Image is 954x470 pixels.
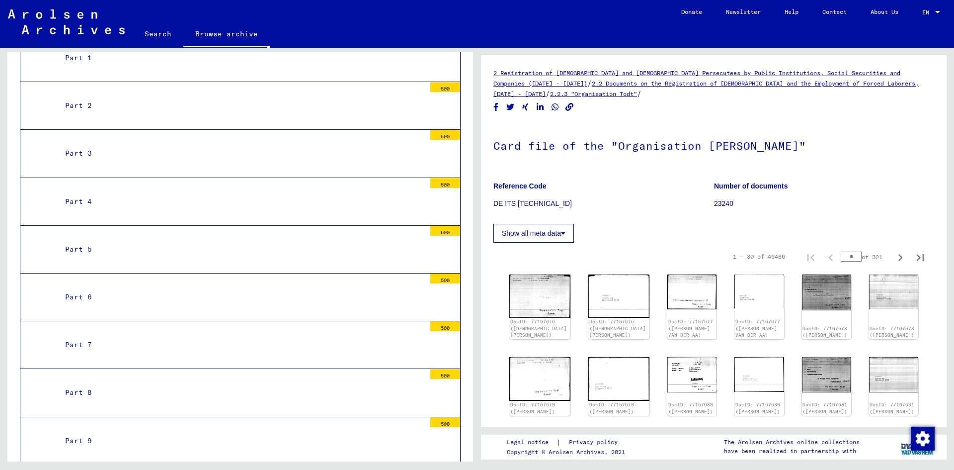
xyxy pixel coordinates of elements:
[922,9,933,16] span: EN
[510,319,567,338] a: DocID: 77167676 ([DEMOGRAPHIC_DATA][PERSON_NAME])
[510,402,555,414] a: DocID: 77167679 ([PERSON_NAME])
[58,335,425,355] div: Part 7
[802,275,851,310] img: 001.jpg
[801,247,821,267] button: First page
[183,22,270,48] a: Browse archive
[668,319,713,338] a: DocID: 77167677 ([PERSON_NAME] VAN DER AA)
[734,275,784,308] img: 002.jpg
[58,287,425,307] div: Part 6
[430,82,460,92] div: 500
[667,357,716,392] img: 001.jpg
[133,22,183,46] a: Search
[430,130,460,140] div: 500
[493,224,574,243] button: Show all meta data
[58,48,425,68] div: Part 1
[58,192,425,211] div: Part 4
[588,275,649,317] img: 002.jpg
[550,101,560,113] button: Share on WhatsApp
[58,96,425,115] div: Part 2
[493,80,919,97] a: 2.2 Documents on the Registration of [DEMOGRAPHIC_DATA] and the Employment of Forced Laborers, [D...
[493,123,934,167] h1: Card file of the "Organisation [PERSON_NAME]"
[430,369,460,379] div: 500
[724,438,860,447] p: The Arolsen Archives online collections
[869,275,918,309] img: 002.jpg
[58,240,425,259] div: Part 5
[58,144,425,163] div: Part 3
[589,402,634,414] a: DocID: 77167679 ([PERSON_NAME])
[493,182,547,190] b: Reference Code
[509,275,570,317] img: 001.jpg
[870,326,914,338] a: DocID: 77167678 ([PERSON_NAME])
[735,319,780,338] a: DocID: 77167677 ([PERSON_NAME] VAN DER AA)
[733,252,785,261] div: 1 – 30 of 46486
[802,326,847,338] a: DocID: 77167678 ([PERSON_NAME])
[564,101,575,113] button: Copy link
[588,357,649,400] img: 002.jpg
[668,402,713,414] a: DocID: 77167680 ([PERSON_NAME])
[910,247,930,267] button: Last page
[802,402,847,414] a: DocID: 77167681 ([PERSON_NAME])
[430,417,460,427] div: 500
[890,247,910,267] button: Next page
[637,89,641,98] span: /
[535,101,546,113] button: Share on LinkedIn
[8,9,125,34] img: Arolsen_neg.svg
[520,101,531,113] button: Share on Xing
[430,226,460,236] div: 500
[841,252,890,262] div: of 321
[802,357,851,392] img: 001.jpg
[714,198,934,209] p: 23240
[869,357,918,392] img: 002.jpg
[870,402,914,414] a: DocID: 77167681 ([PERSON_NAME])
[899,434,936,459] img: yv_logo.png
[507,437,556,448] a: Legal notice
[561,437,630,448] a: Privacy policy
[507,448,630,457] p: Copyright © Arolsen Archives, 2021
[491,101,501,113] button: Share on Facebook
[587,79,592,88] span: /
[430,321,460,331] div: 500
[507,437,630,448] div: |
[493,69,900,87] a: 2 Registration of [DEMOGRAPHIC_DATA] and [DEMOGRAPHIC_DATA] Persecutees by Public Institutions, S...
[505,101,516,113] button: Share on Twitter
[546,89,550,98] span: /
[667,275,716,309] img: 001.jpg
[724,447,860,456] p: have been realized in partnership with
[714,182,788,190] b: Number of documents
[911,427,935,451] img: Change consent
[735,402,780,414] a: DocID: 77167680 ([PERSON_NAME])
[550,90,637,97] a: 2.2.3 "Organisation Todt"
[734,357,784,392] img: 002.jpg
[430,274,460,283] div: 500
[58,431,425,451] div: Part 9
[493,198,714,209] p: DE ITS [TECHNICAL_ID]
[589,319,646,338] a: DocID: 77167676 ([DEMOGRAPHIC_DATA][PERSON_NAME])
[509,357,570,400] img: 001.jpg
[821,247,841,267] button: Previous page
[58,383,425,402] div: Part 8
[430,178,460,188] div: 500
